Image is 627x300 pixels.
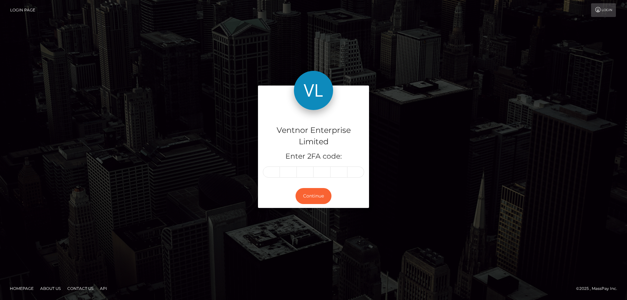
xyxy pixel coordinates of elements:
[263,151,364,162] h5: Enter 2FA code:
[10,3,35,17] a: Login Page
[97,283,110,293] a: API
[591,3,616,17] a: Login
[7,283,36,293] a: Homepage
[576,285,622,292] div: © 2025 , MassPay Inc.
[263,125,364,148] h4: Ventnor Enterprise Limited
[38,283,63,293] a: About Us
[65,283,96,293] a: Contact Us
[294,71,333,110] img: Ventnor Enterprise Limited
[296,188,331,204] button: Continue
